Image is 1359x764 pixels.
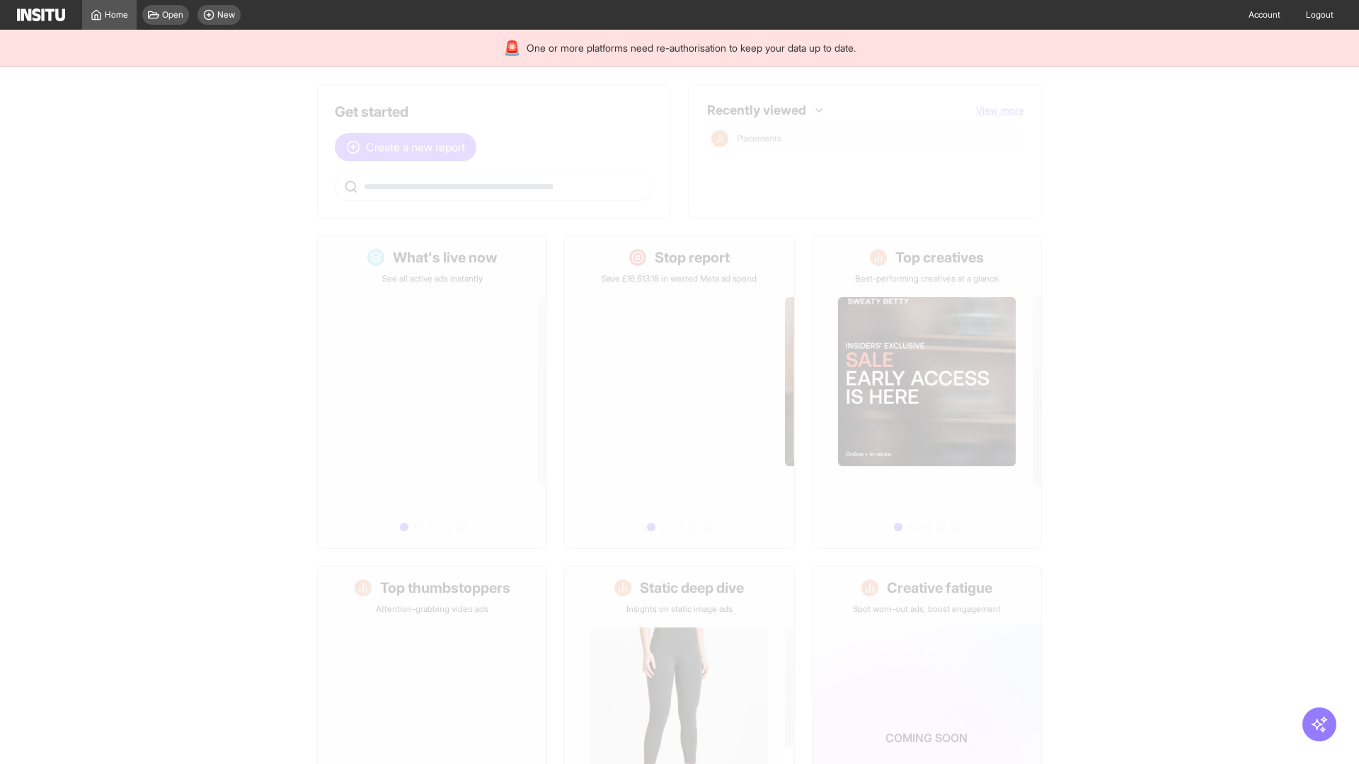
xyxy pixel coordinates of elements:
span: Home [105,9,128,21]
span: New [217,9,235,21]
div: 🚨 [503,38,521,58]
span: One or more platforms need re-authorisation to keep your data up to date. [527,41,856,55]
span: Open [162,9,183,21]
img: Logo [17,8,65,21]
